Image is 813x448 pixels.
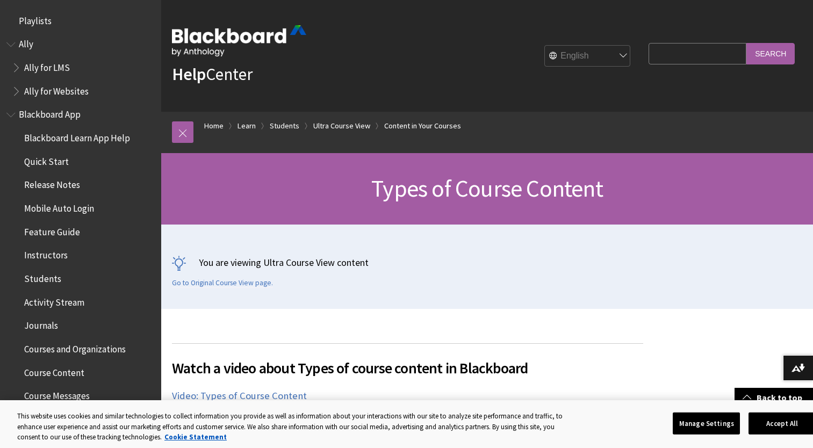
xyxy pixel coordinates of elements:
[172,256,802,269] p: You are viewing Ultra Course View content
[24,176,80,191] span: Release Notes
[24,364,84,378] span: Course Content
[172,389,307,402] a: Video: Types of Course Content
[24,153,69,167] span: Quick Start
[17,411,569,443] div: This website uses cookies and similar technologies to collect information you provide as well as ...
[204,119,224,133] a: Home
[238,119,256,133] a: Learn
[270,119,299,133] a: Students
[24,387,90,402] span: Course Messages
[545,46,631,67] select: Site Language Selector
[19,106,81,120] span: Blackboard App
[164,432,227,442] a: More information about your privacy, opens in a new tab
[24,270,61,284] span: Students
[172,63,206,85] strong: Help
[172,25,306,56] img: Blackboard by Anthology
[19,35,33,50] span: Ally
[313,119,370,133] a: Ultra Course View
[172,63,253,85] a: HelpCenter
[19,12,52,26] span: Playlists
[24,317,58,331] span: Journals
[371,174,603,203] span: Types of Course Content
[6,35,155,100] nav: Book outline for Anthology Ally Help
[746,43,795,64] input: Search
[735,388,813,408] a: Back to top
[24,199,94,214] span: Mobile Auto Login
[24,340,126,355] span: Courses and Organizations
[24,247,68,261] span: Instructors
[384,119,461,133] a: Content in Your Courses
[24,223,80,237] span: Feature Guide
[6,12,155,30] nav: Book outline for Playlists
[24,59,70,73] span: Ally for LMS
[24,129,130,143] span: Blackboard Learn App Help
[673,412,740,435] button: Manage Settings
[24,293,84,308] span: Activity Stream
[172,357,643,379] span: Watch a video about Types of course content in Blackboard
[24,82,89,97] span: Ally for Websites
[172,278,273,288] a: Go to Original Course View page.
